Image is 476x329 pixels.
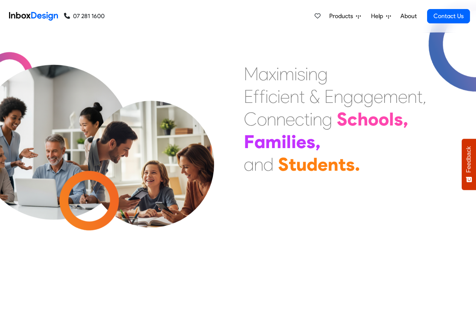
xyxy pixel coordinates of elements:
div: n [313,108,322,130]
div: s [306,130,315,153]
img: parents_with_child.png [72,91,230,249]
div: Maximising Efficient & Engagement, Connecting Schools, Families, and Students. [244,63,426,176]
div: m [383,85,398,108]
div: h [357,108,368,130]
div: C [244,108,257,130]
span: Help [371,12,386,21]
div: i [277,85,280,108]
div: c [268,85,277,108]
div: i [265,85,268,108]
div: o [368,108,379,130]
button: Feedback - Show survey [462,139,476,190]
div: n [276,108,286,130]
div: g [343,85,353,108]
div: u [296,153,307,176]
div: g [322,108,332,130]
div: g [363,85,374,108]
a: 07 281 1600 [64,12,105,21]
div: e [296,130,306,153]
div: a [244,153,254,176]
div: s [297,63,305,85]
div: E [324,85,334,108]
div: t [289,153,296,176]
div: n [267,108,276,130]
span: Feedback [465,146,472,173]
div: n [290,85,299,108]
div: i [276,63,279,85]
div: e [286,108,295,130]
a: Products [326,9,364,24]
div: g [318,63,328,85]
div: f [259,85,265,108]
div: l [389,108,394,130]
div: x [269,63,276,85]
div: s [346,153,355,176]
div: e [374,85,383,108]
a: About [398,9,419,24]
div: , [403,108,408,130]
div: e [280,85,290,108]
div: . [355,153,360,176]
div: a [259,63,269,85]
div: d [263,153,274,176]
div: m [279,63,294,85]
div: S [337,108,347,130]
div: d [307,153,318,176]
div: i [305,63,308,85]
div: a [254,130,265,153]
div: M [244,63,259,85]
div: c [295,108,304,130]
div: f [253,85,259,108]
div: t [417,85,423,108]
div: e [318,153,328,176]
div: & [309,85,320,108]
span: Products [329,12,356,21]
div: , [423,85,426,108]
div: m [265,130,281,153]
div: c [347,108,357,130]
div: n [408,85,417,108]
div: F [244,130,254,153]
div: E [244,85,253,108]
div: t [304,108,310,130]
a: Help [368,9,394,24]
div: n [254,153,263,176]
div: i [294,63,297,85]
div: i [281,130,286,153]
div: i [291,130,296,153]
div: l [286,130,291,153]
div: i [310,108,313,130]
div: o [257,108,267,130]
div: n [334,85,343,108]
div: n [328,153,338,176]
div: a [353,85,363,108]
div: t [299,85,305,108]
div: , [315,130,321,153]
div: o [379,108,389,130]
div: n [308,63,318,85]
div: S [278,153,289,176]
div: s [394,108,403,130]
div: t [338,153,346,176]
div: e [398,85,408,108]
a: Contact Us [427,9,470,23]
